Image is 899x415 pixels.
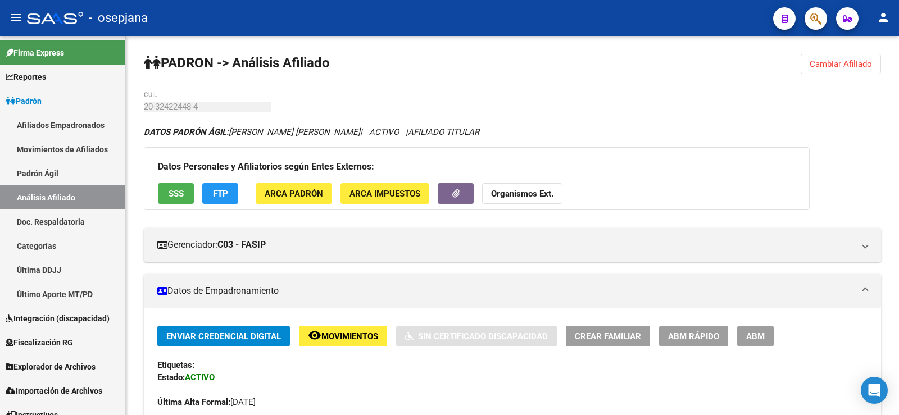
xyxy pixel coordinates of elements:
span: - osepjana [89,6,148,30]
i: | ACTIVO | [144,127,479,137]
span: [PERSON_NAME] [PERSON_NAME] [144,127,360,137]
span: Sin Certificado Discapacidad [418,331,548,341]
span: Integración (discapacidad) [6,312,110,325]
button: Organismos Ext. [482,183,562,204]
span: Fiscalización RG [6,336,73,349]
mat-panel-title: Datos de Empadronamiento [157,285,854,297]
button: Cambiar Afiliado [801,54,881,74]
span: Explorador de Archivos [6,361,96,373]
button: Crear Familiar [566,326,650,346]
button: ABM Rápido [659,326,728,346]
button: SSS [158,183,194,204]
button: Movimientos [299,326,387,346]
div: Open Intercom Messenger [861,377,888,404]
span: [DATE] [157,397,256,407]
button: ARCA Impuestos [340,183,429,204]
span: Padrón [6,95,42,107]
span: ARCA Padrón [265,189,323,199]
strong: ACTIVO [185,372,215,382]
strong: Organismos Ext. [491,189,553,199]
span: Movimientos [321,331,378,341]
span: AFILIADO TITULAR [408,127,479,137]
strong: C03 - FASIP [217,239,266,251]
strong: PADRON -> Análisis Afiliado [144,55,330,71]
button: FTP [202,183,238,204]
span: Firma Express [6,47,64,59]
button: ARCA Padrón [256,183,332,204]
mat-icon: person [877,11,890,24]
span: Crear Familiar [575,331,641,341]
span: ABM Rápido [668,331,719,341]
span: SSS [169,189,184,199]
mat-expansion-panel-header: Gerenciador:C03 - FASIP [144,228,881,262]
span: Enviar Credencial Digital [166,331,281,341]
button: ABM [737,326,774,346]
mat-icon: menu [9,11,22,24]
span: Cambiar Afiliado [810,59,872,69]
span: FTP [213,189,228,199]
span: Importación de Archivos [6,385,102,397]
span: Reportes [6,71,46,83]
span: ABM [746,331,765,341]
span: ARCA Impuestos [349,189,420,199]
button: Sin Certificado Discapacidad [396,326,557,346]
mat-icon: remove_red_eye [308,329,321,342]
h3: Datos Personales y Afiliatorios según Entes Externos: [158,159,796,175]
mat-panel-title: Gerenciador: [157,239,854,251]
strong: Última Alta Formal: [157,397,230,407]
strong: Etiquetas: [157,360,194,370]
mat-expansion-panel-header: Datos de Empadronamiento [144,274,881,308]
strong: Estado: [157,372,185,382]
strong: DATOS PADRÓN ÁGIL: [144,127,229,137]
button: Enviar Credencial Digital [157,326,290,346]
